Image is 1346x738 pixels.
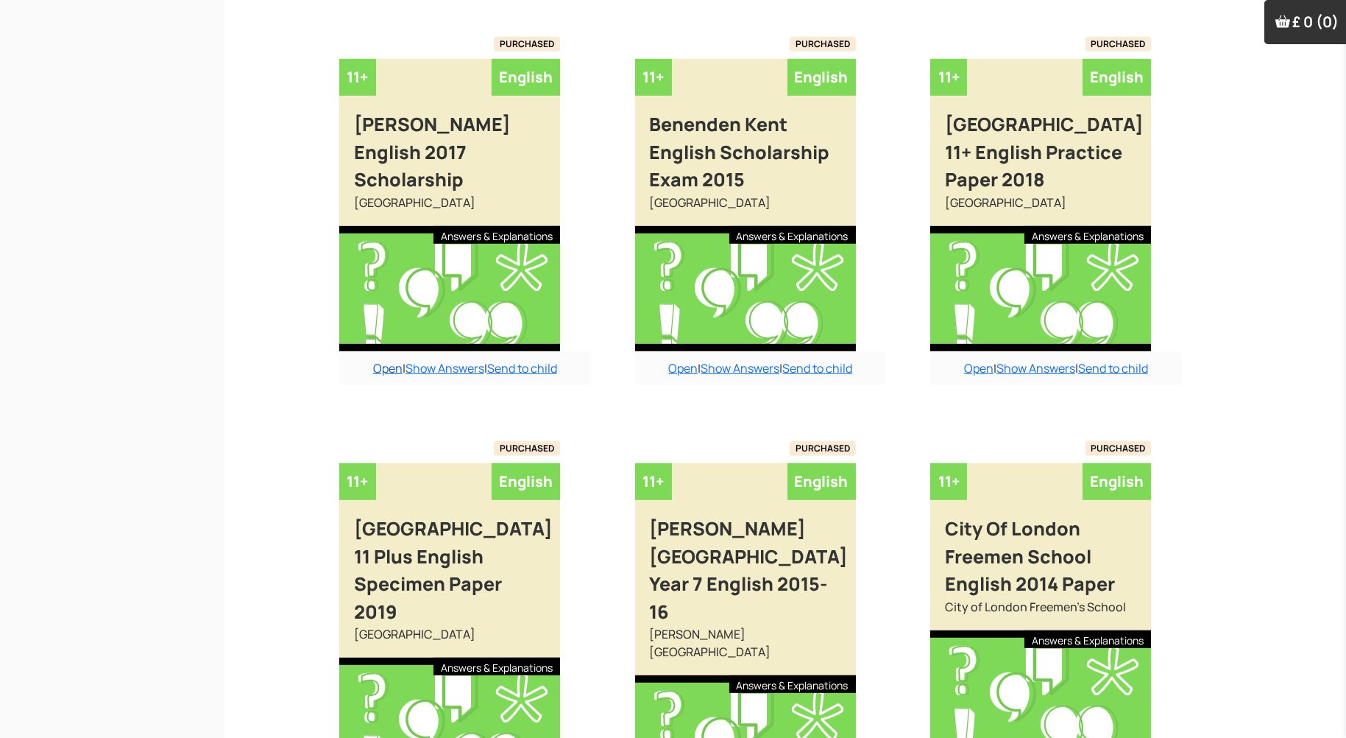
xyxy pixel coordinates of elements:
span: PURCHASED [1085,441,1152,456]
a: Show Answers [701,360,779,376]
div: 11+ [930,59,967,96]
a: Open [964,360,993,376]
div: English [787,463,856,500]
div: .................................... [333,454,445,464]
div: .................................................................................................... [102,627,444,636]
div: .................................................................................................... [102,108,444,118]
div: English [1083,59,1151,96]
div: | | [635,351,887,385]
div: .................................................................................................... [102,282,421,292]
span: PURCHASED [494,441,560,456]
a: Show Answers [405,360,484,376]
div: .. [421,411,426,421]
div: .................................................................................................... [102,390,444,399]
div: .................................................................................................... [102,541,444,550]
div: .................... [102,87,163,96]
select: Zoom [286,3,390,18]
div: 18 [255,119,263,127]
div: .................................................................................................... [102,22,444,32]
div: [GEOGRAPHIC_DATA] [339,625,560,658]
a: Show Answers [996,360,1075,376]
div: Answers & Explanations [1024,630,1151,648]
div: [GEOGRAPHIC_DATA] [339,194,560,226]
div: ...... [426,303,444,313]
span: PURCHASED [790,441,856,456]
div: [GEOGRAPHIC_DATA] 11+ English Practice Paper 2018 [930,96,1151,194]
div: .................................................................................................... [102,66,421,75]
span: PURCHASED [494,37,560,52]
div: .................................................................................................... [102,303,426,313]
span: PURCHASED [790,37,856,52]
div: ...... [426,66,444,75]
div: .................................................................................................... [102,692,444,701]
div: City Of London Freemen School English 2014 Paper [930,500,1151,598]
div: .. [421,66,426,75]
a: Open [668,360,698,376]
div: .................................................................................................... [102,432,444,442]
div: .. [421,583,426,593]
div: Answers & Explanations [729,226,856,244]
div: 11+ [635,59,672,96]
div: ...... [426,346,444,356]
div: ...... [426,411,444,421]
div: .................................................................................................... [102,411,421,421]
div: [GEOGRAPHIC_DATA] [930,194,1151,226]
div: .. [421,476,426,485]
div: .................................................................................................... [102,217,421,227]
div: English [492,59,560,96]
div: .................................................................................................... [102,43,444,53]
div: Answers & Explanations [729,675,856,693]
span: PURCHASED [1085,37,1152,52]
div: [PERSON_NAME][GEOGRAPHIC_DATA] Year 7 English 2015-16 [635,500,856,625]
div: .................................................................................................... [102,670,444,679]
div: .................................................................................................... [102,476,421,485]
div: .................................................................................................... [102,519,421,529]
div: .................................................................................................... [102,260,444,270]
div: ..................................................................... [230,605,445,615]
div: [GEOGRAPHIC_DATA] [635,194,856,226]
div: 11+ [339,463,376,500]
div: .................................................................................................... [102,239,444,248]
div: 11+ [930,463,967,500]
span: £ 0 (0) [1292,12,1339,32]
div: .................................................................................................... [102,325,444,334]
div: [PERSON_NAME] English 2017 Scholarship [339,96,560,194]
div: ...... [426,476,444,485]
input: Page [123,3,163,19]
div: Page [238,119,254,127]
div: ...... [426,519,444,529]
div: English [492,463,560,500]
div: Benenden Kent English Scholarship Exam 2015 [635,96,856,194]
div: .................................................................................................... [102,648,421,658]
div: .. [421,648,426,658]
div: ...... [426,217,444,227]
div: | | [930,351,1182,385]
div: .. [421,346,426,356]
div: END OF EXAM [227,724,292,734]
div: [GEOGRAPHIC_DATA] 11 Plus English Specimen Paper 2019 [339,500,560,625]
div: .................................................................................................... [102,562,444,572]
div: ...... [426,648,444,658]
div: City of London Freemen's School [930,598,1151,630]
div: .................................................................................................... [102,497,444,507]
div: .................................................................................................... [102,346,421,356]
div: 11+ [635,463,672,500]
div: English [787,59,856,96]
div: Answers & Explanations [433,658,560,675]
div: ...... [426,282,444,292]
div: .................................................................................................... [102,583,421,593]
div: of [266,119,272,127]
div: .......................................................................... [102,454,333,464]
div: English [1083,463,1151,500]
div: .. [421,519,426,529]
span: of 19 [163,3,190,19]
div: ......................................... [102,605,230,615]
a: Send to child [782,360,852,376]
div: [PERSON_NAME][GEOGRAPHIC_DATA] [635,625,856,675]
div: Answers & Explanations [433,226,560,244]
div: ...... [426,583,444,593]
img: Your items in the shopping basket [1275,14,1290,29]
div: 11+ [339,59,376,96]
div: 19 [274,119,282,127]
div: | | [339,351,591,385]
